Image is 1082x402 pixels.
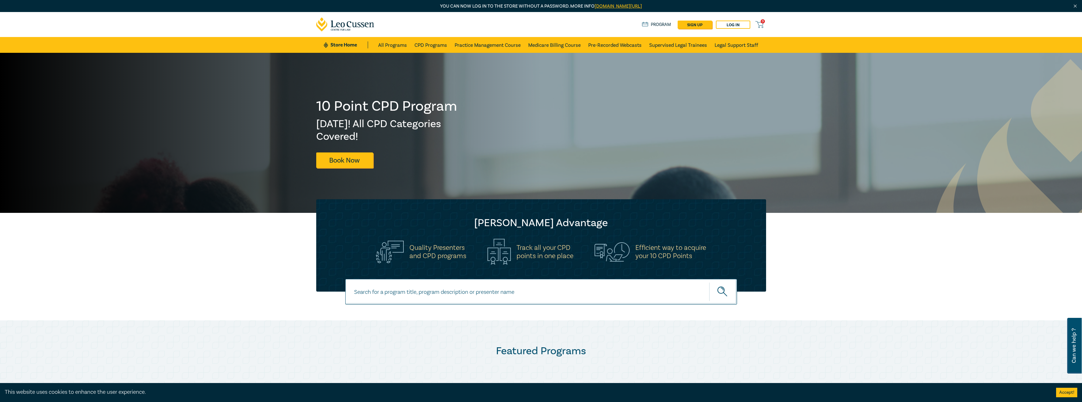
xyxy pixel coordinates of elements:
span: Can we help ? [1071,322,1077,370]
a: All Programs [378,37,407,53]
a: Program [642,21,671,28]
a: Medicare Billing Course [528,37,581,53]
a: Book Now [316,152,373,168]
a: Practice Management Course [455,37,521,53]
img: Quality Presenters<br>and CPD programs [376,241,404,263]
p: You can now log in to the store without a password. More info [316,3,766,10]
span: 0 [761,19,765,23]
img: Track all your CPD<br>points in one place [487,239,511,265]
a: Legal Support Staff [715,37,758,53]
h2: [PERSON_NAME] Advantage [329,217,753,229]
div: This website uses cookies to enhance the user experience. [5,388,1047,396]
a: Pre-Recorded Webcasts [588,37,642,53]
h5: Efficient way to acquire your 10 CPD Points [635,244,706,260]
h5: Quality Presenters and CPD programs [409,244,466,260]
h5: Track all your CPD points in one place [517,244,573,260]
button: Accept cookies [1056,388,1077,397]
a: Log in [716,21,750,29]
img: Close [1073,3,1078,9]
img: Efficient way to acquire<br>your 10 CPD Points [595,242,630,261]
a: sign up [678,21,712,29]
a: CPD Programs [414,37,447,53]
input: Search for a program title, program description or presenter name [345,279,737,305]
h2: Featured Programs [316,345,766,357]
a: Supervised Legal Trainees [649,37,707,53]
h1: 10 Point CPD Program [316,98,458,114]
a: Store Home [324,41,368,48]
a: [DOMAIN_NAME][URL] [595,3,642,9]
h2: [DATE]! All CPD Categories Covered! [316,118,458,143]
